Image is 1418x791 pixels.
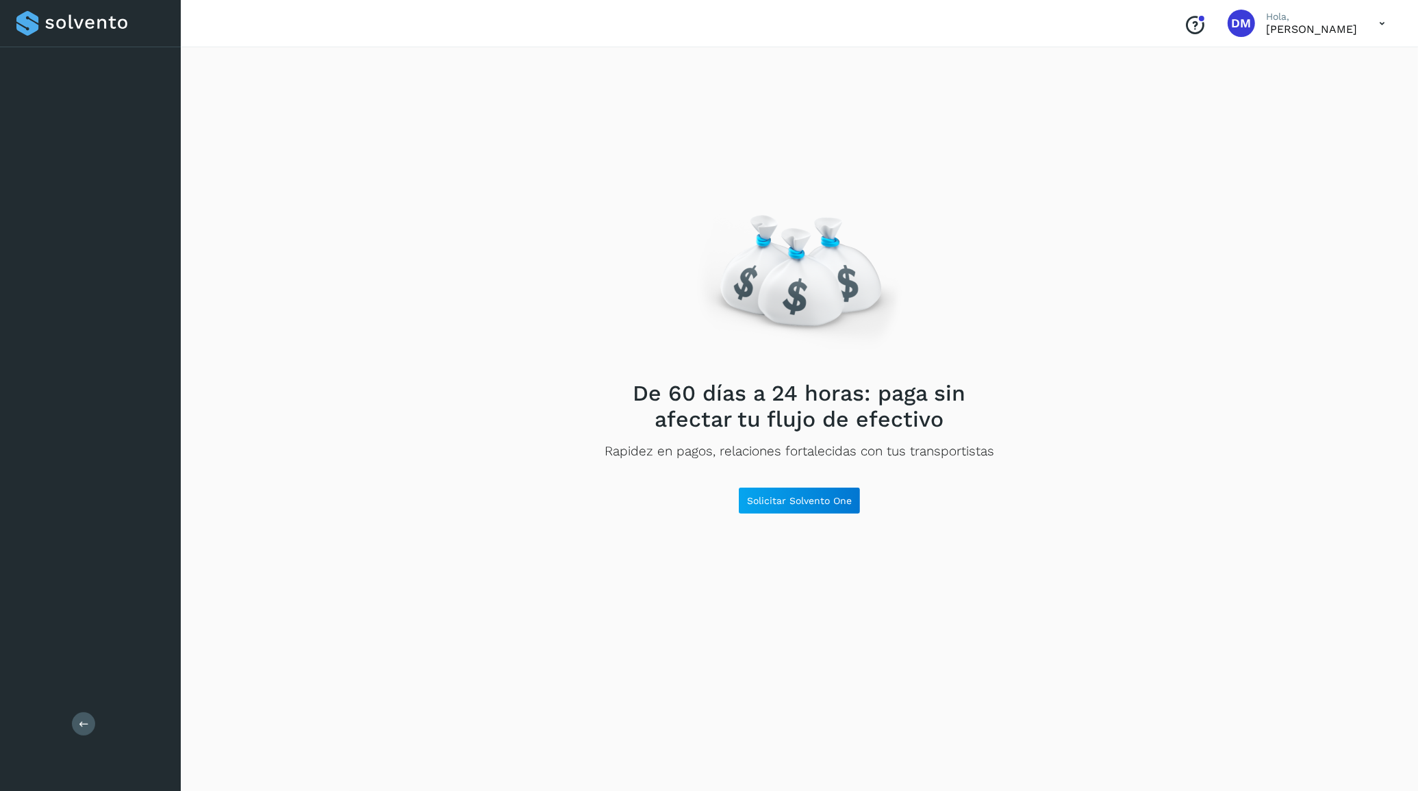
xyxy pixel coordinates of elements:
h2: De 60 días a 24 horas: paga sin afectar tu flujo de efectivo [605,380,995,433]
span: Solicitar Solvento One [747,496,852,505]
p: Hola, [1266,11,1357,23]
img: Empty state image [681,168,918,369]
p: Rapidez en pagos, relaciones fortalecidas con tus transportistas [605,444,994,460]
p: Diego Muriel Perez [1266,23,1357,36]
button: Solicitar Solvento One [738,487,861,514]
